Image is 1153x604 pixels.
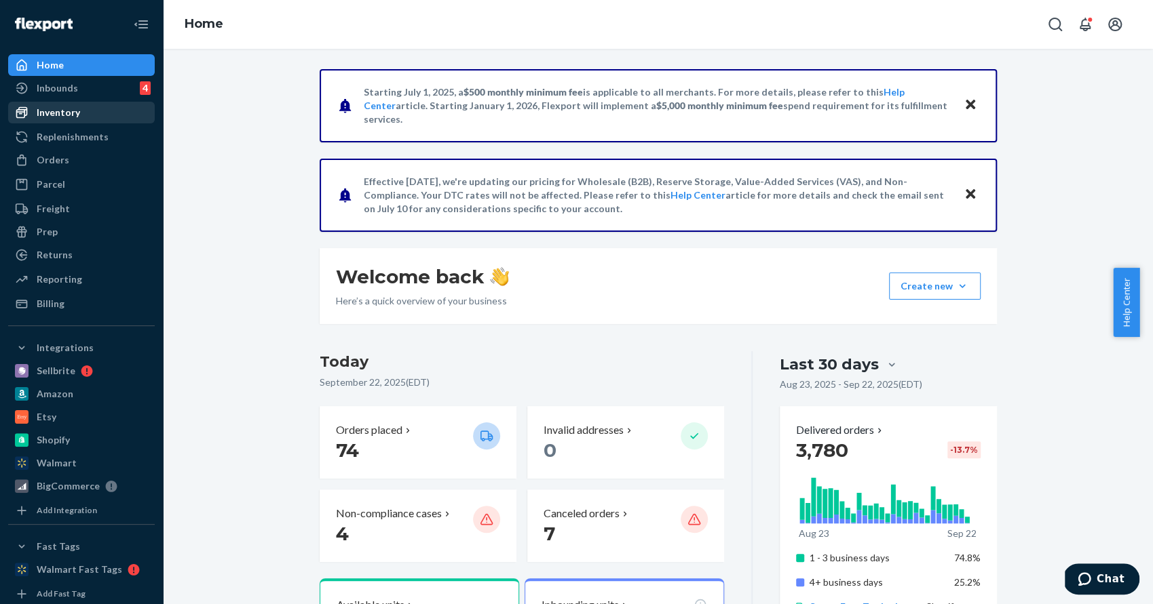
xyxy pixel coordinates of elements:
p: Sep 22 [947,527,977,540]
a: Reporting [8,268,155,290]
button: Canceled orders 7 [527,489,724,562]
span: 0 [544,439,556,462]
a: Inventory [8,102,155,123]
img: hand-wave emoji [490,267,509,286]
div: Etsy [37,410,56,424]
button: Open notifications [1072,11,1099,38]
iframe: Opens a widget where you can chat to one of our agents [1065,563,1139,597]
div: Inventory [37,106,80,119]
a: Sellbrite [8,360,155,382]
div: Add Fast Tag [37,588,86,599]
p: Aug 23, 2025 - Sep 22, 2025 ( EDT ) [780,378,922,391]
a: Amazon [8,383,155,405]
a: Shopify [8,429,155,451]
div: 4 [140,81,151,95]
div: Last 30 days [780,354,879,375]
a: Returns [8,244,155,266]
a: Home [8,54,155,76]
p: September 22, 2025 ( EDT ) [320,376,725,389]
a: BigCommerce [8,475,155,497]
a: Add Fast Tag [8,586,155,602]
button: Delivered orders [796,422,885,438]
img: Flexport logo [15,18,73,31]
div: Amazon [37,387,73,401]
span: $500 monthly minimum fee [464,86,583,98]
span: 74.8% [954,552,981,563]
p: 1 - 3 business days [810,551,943,565]
button: Open account menu [1101,11,1129,38]
span: 74 [336,439,359,462]
p: Canceled orders [544,506,620,521]
a: Walmart Fast Tags [8,559,155,580]
p: Effective [DATE], we're updating our pricing for Wholesale (B2B), Reserve Storage, Value-Added Se... [364,175,951,216]
a: Home [185,16,223,31]
button: Close Navigation [128,11,155,38]
p: 4+ business days [810,576,943,589]
div: Freight [37,202,70,216]
div: BigCommerce [37,479,100,493]
div: Orders [37,153,69,167]
a: Freight [8,198,155,220]
div: Reporting [37,273,82,286]
div: Walmart Fast Tags [37,563,122,576]
button: Create new [889,273,981,300]
p: Aug 23 [799,527,829,540]
p: Starting July 1, 2025, a is applicable to all merchants. For more details, please refer to this a... [364,85,951,126]
a: Help Center [670,189,725,201]
div: Home [37,58,64,72]
a: Walmart [8,452,155,474]
div: Walmart [37,456,77,470]
span: 7 [544,522,555,545]
h1: Welcome back [336,264,509,289]
button: Close [962,96,979,115]
span: 4 [336,522,349,545]
a: Parcel [8,174,155,195]
button: Close [962,185,979,205]
a: Orders [8,149,155,171]
div: Prep [37,225,58,239]
div: Billing [37,297,64,310]
a: Add Integration [8,502,155,519]
button: Help Center [1113,268,1139,337]
span: $5,000 monthly minimum fee [656,100,783,111]
div: Replenishments [37,130,109,144]
a: Etsy [8,406,155,428]
div: Shopify [37,433,70,447]
a: Inbounds4 [8,77,155,99]
button: Non-compliance cases 4 [320,489,516,562]
div: Add Integration [37,504,97,516]
h3: Today [320,351,725,373]
p: Non-compliance cases [336,506,442,521]
div: Fast Tags [37,540,80,553]
p: Here’s a quick overview of your business [336,294,509,308]
div: Integrations [37,341,94,355]
button: Orders placed 74 [320,406,516,479]
div: Sellbrite [37,364,75,378]
button: Open Search Box [1042,11,1069,38]
div: Inbounds [37,81,78,95]
button: Fast Tags [8,536,155,557]
div: -13.7 % [947,441,981,458]
span: 3,780 [796,439,848,462]
a: Prep [8,221,155,243]
a: Billing [8,293,155,315]
span: 25.2% [954,576,981,588]
p: Orders placed [336,422,402,438]
ol: breadcrumbs [174,5,234,44]
button: Invalid addresses 0 [527,406,724,479]
button: Integrations [8,337,155,359]
div: Parcel [37,178,65,191]
a: Replenishments [8,126,155,148]
div: Returns [37,248,73,262]
p: Invalid addresses [544,422,624,438]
